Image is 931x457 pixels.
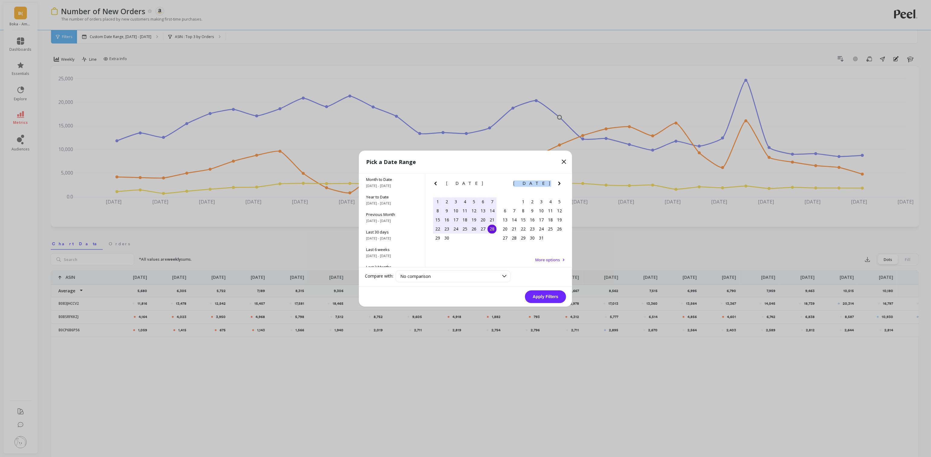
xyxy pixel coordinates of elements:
[488,197,497,206] div: Choose Saturday, June 7th, 2025
[510,215,519,224] div: Choose Monday, July 14th, 2025
[510,224,519,233] div: Choose Monday, July 21st, 2025
[366,229,418,235] span: Last 30 days
[528,224,537,233] div: Choose Wednesday, July 23rd, 2025
[366,218,418,223] span: [DATE] - [DATE]
[537,206,546,215] div: Choose Thursday, July 10th, 2025
[433,197,497,243] div: month 2025-06
[501,224,510,233] div: Choose Sunday, July 20th, 2025
[366,253,418,258] span: [DATE] - [DATE]
[478,206,488,215] div: Choose Friday, June 13th, 2025
[488,180,498,189] button: Next Month
[537,233,546,243] div: Choose Thursday, July 31st, 2025
[433,224,442,233] div: Choose Sunday, June 22nd, 2025
[519,197,528,206] div: Choose Tuesday, July 1st, 2025
[528,215,537,224] div: Choose Wednesday, July 16th, 2025
[546,197,555,206] div: Choose Friday, July 4th, 2025
[510,233,519,243] div: Choose Monday, July 28th, 2025
[556,180,565,189] button: Next Month
[535,257,560,262] span: More options
[460,215,469,224] div: Choose Wednesday, June 18th, 2025
[446,181,484,186] span: [DATE]
[528,206,537,215] div: Choose Wednesday, July 9th, 2025
[514,181,551,186] span: [DATE]
[537,197,546,206] div: Choose Thursday, July 3rd, 2025
[400,273,431,279] span: No comparison
[366,194,418,200] span: Year to Date
[460,224,469,233] div: Choose Wednesday, June 25th, 2025
[555,215,564,224] div: Choose Saturday, July 19th, 2025
[537,215,546,224] div: Choose Thursday, July 17th, 2025
[469,197,478,206] div: Choose Thursday, June 5th, 2025
[528,197,537,206] div: Choose Wednesday, July 2nd, 2025
[478,224,488,233] div: Choose Friday, June 27th, 2025
[501,233,510,243] div: Choose Sunday, July 27th, 2025
[519,233,528,243] div: Choose Tuesday, July 29th, 2025
[442,206,451,215] div: Choose Monday, June 9th, 2025
[519,206,528,215] div: Choose Tuesday, July 8th, 2025
[488,215,497,224] div: Choose Saturday, June 21st, 2025
[469,206,478,215] div: Choose Thursday, June 12th, 2025
[501,215,510,224] div: Choose Sunday, July 13th, 2025
[546,224,555,233] div: Choose Friday, July 25th, 2025
[555,224,564,233] div: Choose Saturday, July 26th, 2025
[451,215,460,224] div: Choose Tuesday, June 17th, 2025
[442,233,451,243] div: Choose Monday, June 30th, 2025
[519,215,528,224] div: Choose Tuesday, July 15th, 2025
[501,197,564,243] div: month 2025-07
[366,247,418,252] span: Last 6 weeks
[488,224,497,233] div: Choose Saturday, June 28th, 2025
[366,236,418,241] span: [DATE] - [DATE]
[546,206,555,215] div: Choose Friday, July 11th, 2025
[442,215,451,224] div: Choose Monday, June 16th, 2025
[469,215,478,224] div: Choose Thursday, June 19th, 2025
[451,224,460,233] div: Choose Tuesday, June 24th, 2025
[366,264,418,270] span: Last 3 Months
[555,197,564,206] div: Choose Saturday, July 5th, 2025
[432,180,442,189] button: Previous Month
[366,183,418,188] span: [DATE] - [DATE]
[501,206,510,215] div: Choose Sunday, July 6th, 2025
[555,206,564,215] div: Choose Saturday, July 12th, 2025
[365,273,393,279] label: Compare with:
[460,197,469,206] div: Choose Wednesday, June 4th, 2025
[510,206,519,215] div: Choose Monday, July 7th, 2025
[433,215,442,224] div: Choose Sunday, June 15th, 2025
[478,197,488,206] div: Choose Friday, June 6th, 2025
[442,197,451,206] div: Choose Monday, June 2nd, 2025
[478,215,488,224] div: Choose Friday, June 20th, 2025
[366,158,416,166] p: Pick a Date Range
[433,233,442,243] div: Choose Sunday, June 29th, 2025
[528,233,537,243] div: Choose Wednesday, July 30th, 2025
[460,206,469,215] div: Choose Wednesday, June 11th, 2025
[451,197,460,206] div: Choose Tuesday, June 3rd, 2025
[537,224,546,233] div: Choose Thursday, July 24th, 2025
[433,197,442,206] div: Choose Sunday, June 1st, 2025
[433,206,442,215] div: Choose Sunday, June 8th, 2025
[366,212,418,217] span: Previous Month
[499,180,509,189] button: Previous Month
[366,177,418,182] span: Month to Date
[546,215,555,224] div: Choose Friday, July 18th, 2025
[488,206,497,215] div: Choose Saturday, June 14th, 2025
[525,290,566,303] button: Apply Filters
[519,224,528,233] div: Choose Tuesday, July 22nd, 2025
[469,224,478,233] div: Choose Thursday, June 26th, 2025
[442,224,451,233] div: Choose Monday, June 23rd, 2025
[451,206,460,215] div: Choose Tuesday, June 10th, 2025
[366,201,418,206] span: [DATE] - [DATE]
